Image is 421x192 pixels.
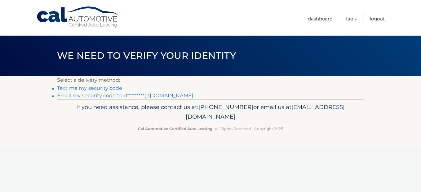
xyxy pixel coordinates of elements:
a: FAQ's [346,14,357,24]
a: Email my security code to d*********@[DOMAIN_NAME] [57,93,193,98]
a: Dashboard [308,14,333,24]
p: Select a delivery method: [57,76,364,85]
span: [PHONE_NUMBER] [198,103,253,111]
a: Cal Automotive [36,6,120,28]
a: Text me my security code [57,85,122,91]
span: We need to verify your identity [57,50,236,61]
strong: Cal Automotive Certified Auto Leasing [138,126,212,131]
p: - All Rights Reserved - Copyright 2025 [61,125,360,132]
a: Logout [370,14,385,24]
p: If you need assistance, please contact us at: or email us at [61,102,360,122]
